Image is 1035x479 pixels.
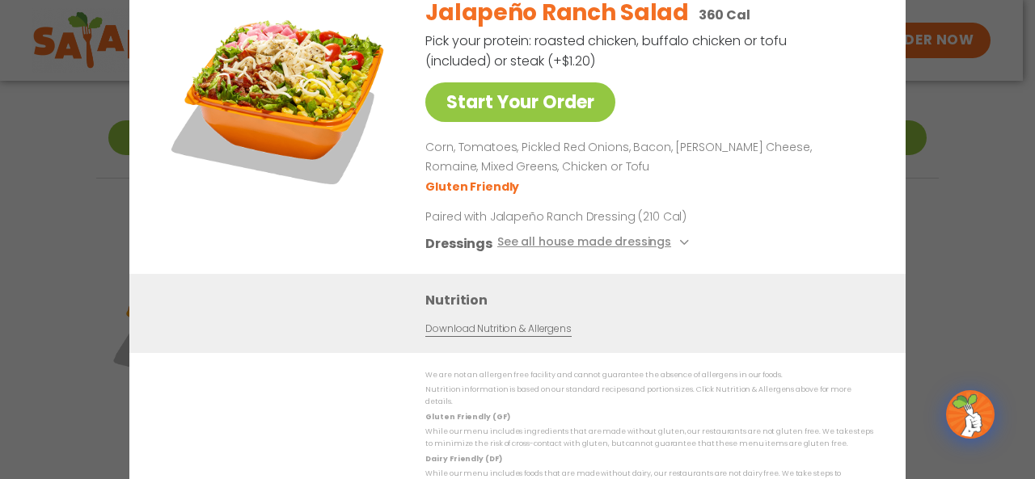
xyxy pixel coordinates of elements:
[425,31,789,71] p: Pick your protein: roasted chicken, buffalo chicken or tofu (included) or steak (+$1.20)
[425,321,571,337] a: Download Nutrition & Allergens
[948,392,993,437] img: wpChatIcon
[425,82,615,122] a: Start Your Order
[425,412,509,422] strong: Gluten Friendly (GF)
[425,426,873,451] p: While our menu includes ingredients that are made without gluten, our restaurants are not gluten ...
[497,233,694,254] button: See all house made dressings
[425,233,492,254] h3: Dressings
[425,384,873,409] p: Nutrition information is based on our standard recipes and portion sizes. Click Nutrition & Aller...
[425,179,522,195] li: Gluten Friendly
[425,290,881,310] h3: Nutrition
[425,138,867,177] p: Corn, Tomatoes, Pickled Red Onions, Bacon, [PERSON_NAME] Cheese, Romaine, Mixed Greens, Chicken o...
[425,208,724,225] p: Paired with Jalapeño Ranch Dressing (210 Cal)
[425,454,501,464] strong: Dairy Friendly (DF)
[699,5,750,25] p: 360 Cal
[425,369,873,381] p: We are not an allergen free facility and cannot guarantee the absence of allergens in our foods.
